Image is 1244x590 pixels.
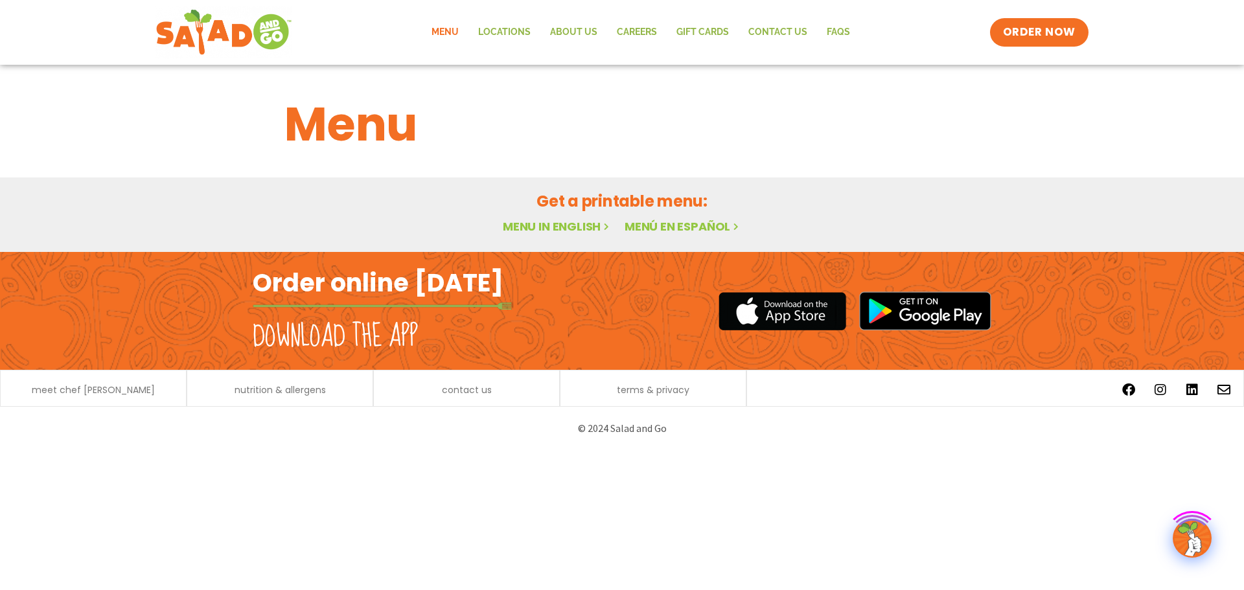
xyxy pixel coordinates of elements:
a: About Us [540,17,607,47]
img: new-SAG-logo-768×292 [155,6,292,58]
img: appstore [719,290,846,332]
a: meet chef [PERSON_NAME] [32,385,155,394]
p: © 2024 Salad and Go [259,420,985,437]
h1: Menu [284,89,960,159]
a: ORDER NOW [990,18,1088,47]
h2: Order online [DATE] [253,267,503,299]
a: FAQs [817,17,860,47]
a: terms & privacy [617,385,689,394]
h2: Get a printable menu: [284,190,960,212]
a: Locations [468,17,540,47]
img: fork [253,302,512,310]
a: GIFT CARDS [667,17,739,47]
a: nutrition & allergens [235,385,326,394]
a: Menu in English [503,218,612,234]
a: Careers [607,17,667,47]
a: Menu [422,17,468,47]
a: Menú en español [625,218,741,234]
h2: Download the app [253,319,418,355]
nav: Menu [422,17,860,47]
a: Contact Us [739,17,817,47]
a: contact us [442,385,492,394]
span: ORDER NOW [1003,25,1076,40]
img: google_play [859,291,991,330]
